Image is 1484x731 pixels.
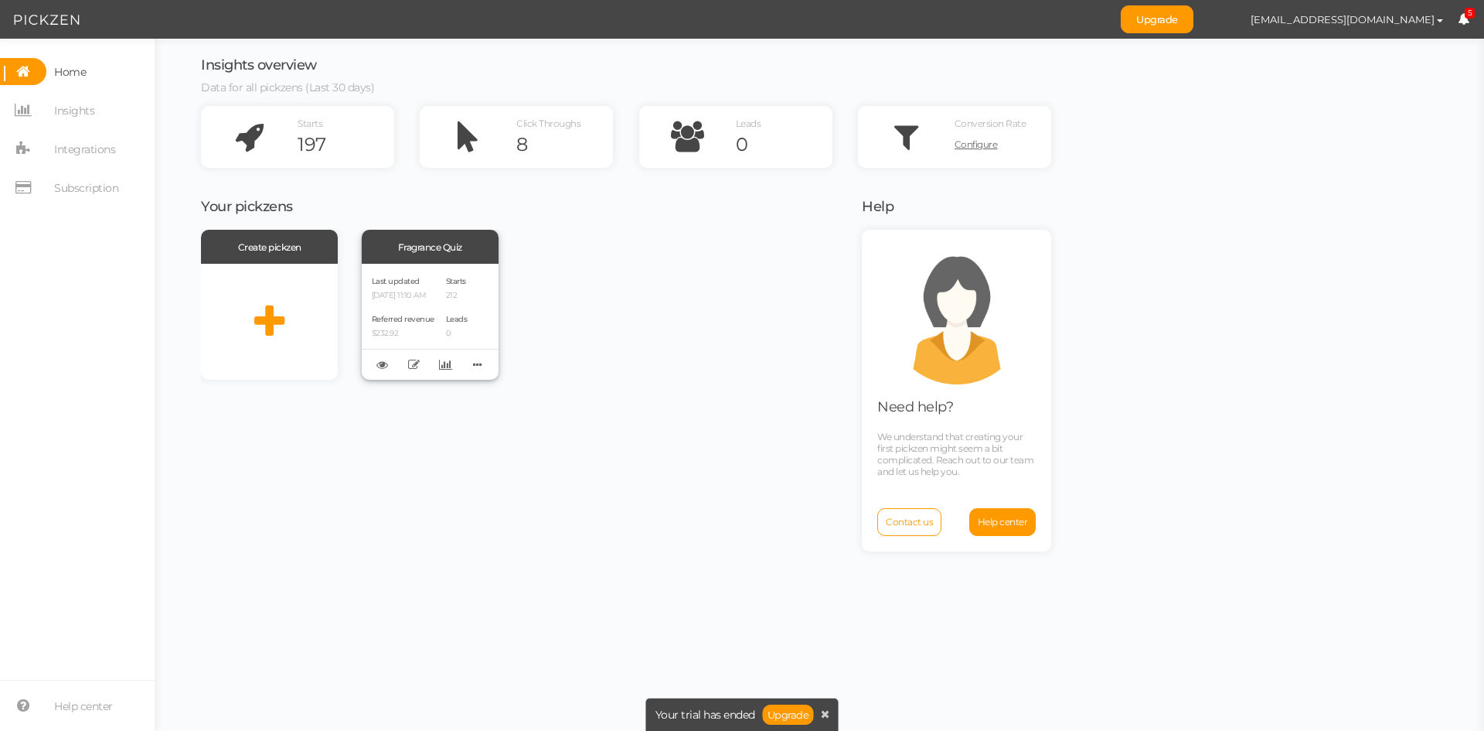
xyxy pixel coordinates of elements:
[446,276,466,286] span: Starts
[969,508,1036,536] a: Help center
[1121,5,1193,33] a: Upgrade
[238,241,301,253] span: Create pickzen
[516,133,613,156] div: 8
[877,398,953,415] span: Need help?
[862,198,893,215] span: Help
[54,694,113,719] span: Help center
[362,230,499,264] div: Fragrance Quiz
[372,291,434,301] p: [DATE] 11:10 AM
[298,118,322,129] span: Starts
[54,176,118,200] span: Subscription
[978,516,1028,528] span: Help center
[877,431,1033,477] span: We understand that creating your first pickzen might seem a bit complicated. Reach out to our tea...
[14,11,80,29] img: Pickzen logo
[54,137,115,162] span: Integrations
[201,80,374,94] span: Data for all pickzens (Last 30 days)
[201,198,293,215] span: Your pickzens
[1236,6,1458,32] button: [EMAIL_ADDRESS][DOMAIN_NAME]
[655,709,755,720] span: Your trial has ended
[372,314,434,324] span: Referred revenue
[446,314,468,324] span: Leads
[201,56,317,73] span: Insights overview
[446,329,468,339] p: 0
[1465,8,1475,19] span: 5
[516,118,580,129] span: Click Throughs
[736,118,761,129] span: Leads
[887,245,1026,384] img: support.png
[54,98,94,123] span: Insights
[372,276,420,286] span: Last updated
[1251,13,1435,26] span: [EMAIL_ADDRESS][DOMAIN_NAME]
[372,329,434,339] p: $232.92
[955,118,1026,129] span: Conversion Rate
[298,133,394,156] div: 197
[955,133,1051,156] a: Configure
[763,705,814,725] a: Upgrade
[446,291,468,301] p: 212
[886,516,933,528] span: Contact us
[54,60,86,84] span: Home
[736,133,832,156] div: 0
[1209,6,1236,33] img: b3e142cb9089df8073c54e68b41907af
[955,138,998,150] span: Configure
[362,264,499,380] div: Last updated [DATE] 11:10 AM Referred revenue $232.92 Starts 212 Leads 0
